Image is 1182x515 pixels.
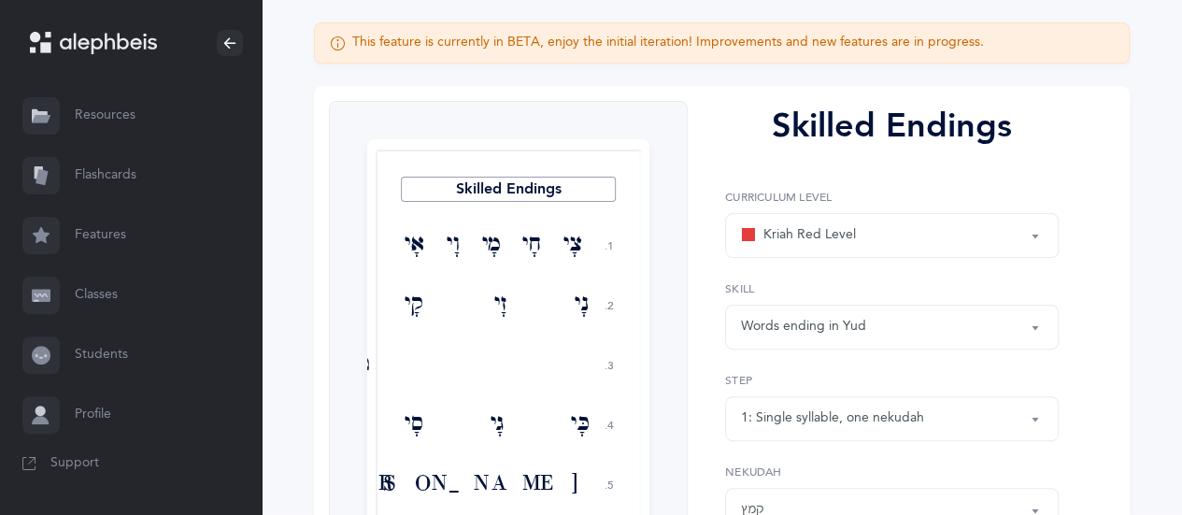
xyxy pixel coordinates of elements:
[725,213,1059,258] button: Kriah Red Level
[50,454,99,473] span: Support
[741,408,924,428] div: 1: Single syllable, one nekudah
[741,317,866,336] div: Words ending in Yud
[741,224,856,247] div: Kriah Red Level
[352,34,984,52] div: This feature is currently in BETA, enjoy the initial iteration! Improvements and new features are...
[725,396,1059,441] button: 1: Single syllable, one nekudah
[725,280,1059,297] label: Skill
[725,101,1059,151] div: Skilled Endings
[725,464,1059,480] label: Nekudah
[725,372,1059,389] label: Step
[725,189,1059,206] label: Curriculum Level
[725,305,1059,350] button: Words ending in Yud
